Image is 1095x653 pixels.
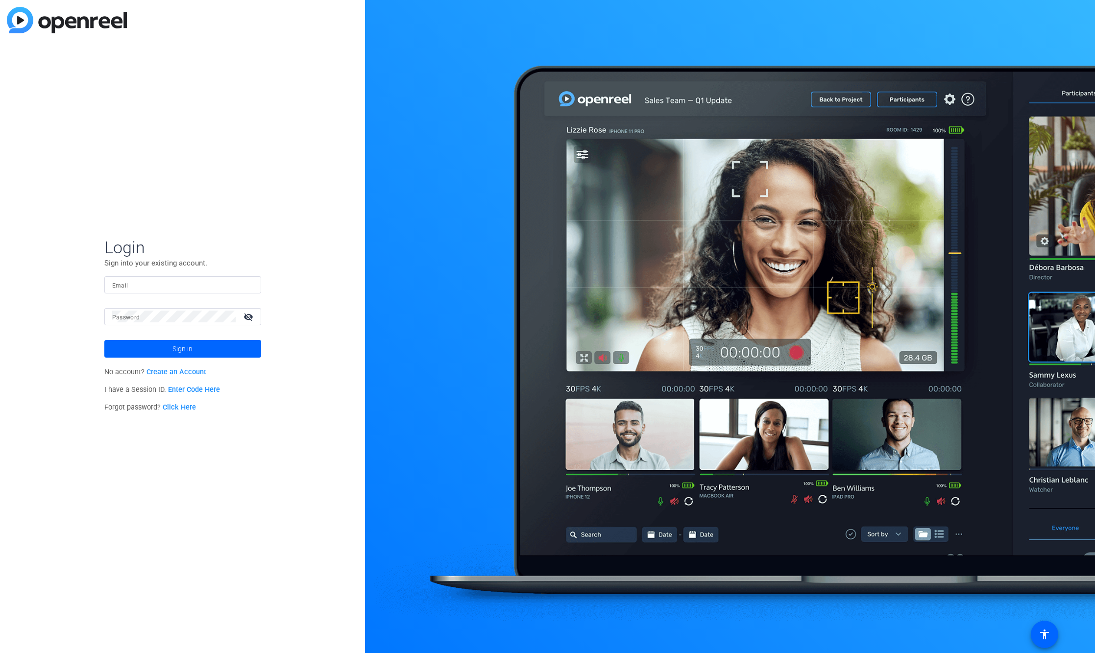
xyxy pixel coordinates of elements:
mat-icon: visibility_off [238,310,261,324]
span: I have a Session ID. [104,386,220,394]
a: Create an Account [146,368,206,376]
mat-icon: accessibility [1039,629,1050,640]
span: Forgot password? [104,403,196,411]
p: Sign into your existing account. [104,258,261,268]
mat-label: Email [112,282,128,289]
mat-label: Password [112,314,140,321]
span: Login [104,237,261,258]
img: blue-gradient.svg [7,7,127,33]
input: Enter Email Address [112,279,253,290]
a: Click Here [163,403,196,411]
button: Sign in [104,340,261,358]
span: Sign in [172,337,193,361]
a: Enter Code Here [168,386,220,394]
span: No account? [104,368,207,376]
